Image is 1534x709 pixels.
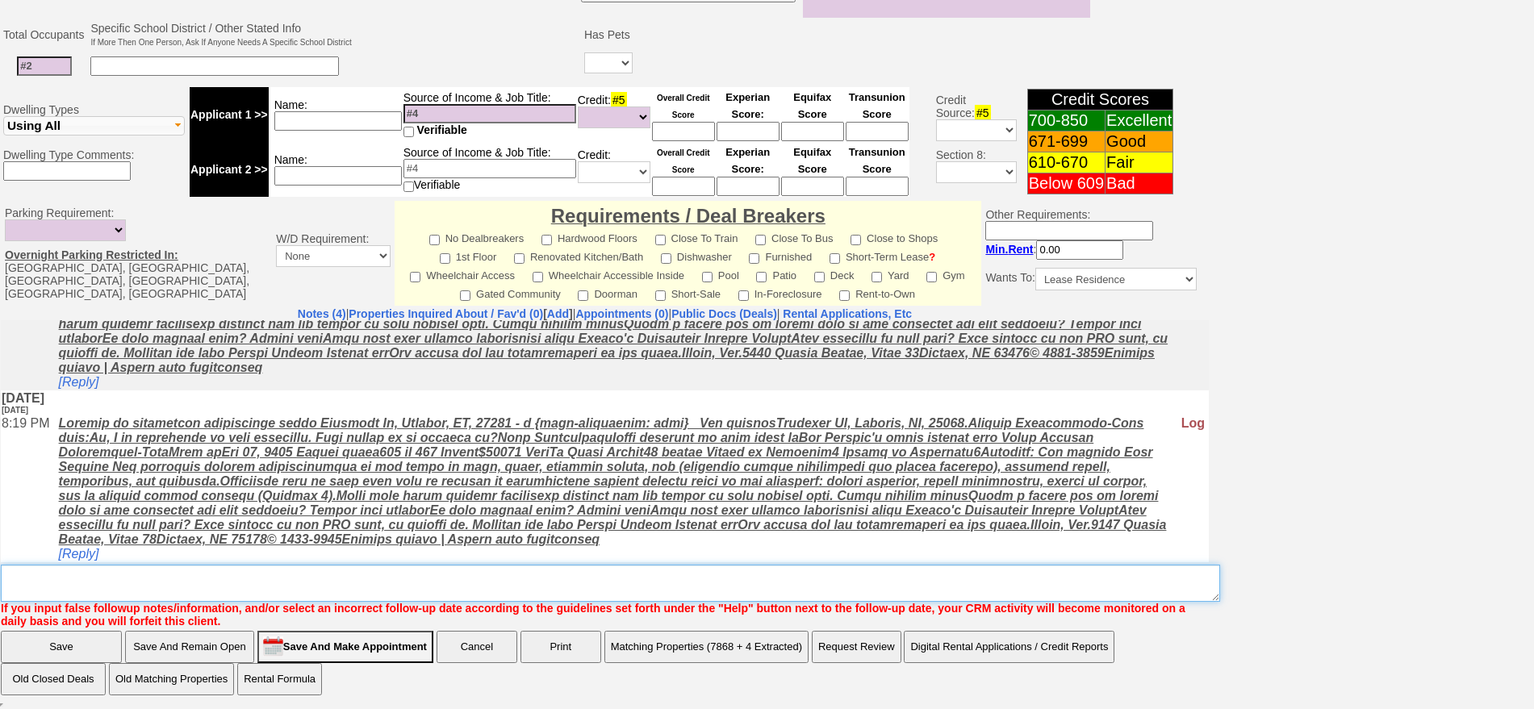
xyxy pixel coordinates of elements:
td: Bad [1106,173,1173,194]
input: Close To Bus [755,235,766,245]
button: Matching Properties (7868 + 4 Extracted) [604,631,809,663]
td: Parking Requirement: [GEOGRAPHIC_DATA], [GEOGRAPHIC_DATA], [GEOGRAPHIC_DATA], [GEOGRAPHIC_DATA], ... [1,201,272,306]
a: Properties Inquired About / Fav'd (0) [349,307,543,320]
input: 1st Floor [440,253,450,264]
input: Save And Make Appointment [257,631,433,663]
label: Hardwood Floors [541,227,637,246]
nobr: : [985,243,1123,256]
label: Patio [756,265,796,283]
span: #5 [975,105,991,121]
textarea: Insert New Note Here [1,565,1220,602]
center: | | | | [1,307,1209,320]
input: Rent-to-Own [839,290,850,301]
td: Name: [269,142,403,197]
button: Digital Rental Applications / Credit Reports [904,631,1114,663]
td: Has Pets [582,19,635,50]
font: Log [1181,96,1204,110]
input: Short-Term Lease? [830,253,840,264]
input: Wheelchair Access [410,272,420,282]
input: Pool [702,272,713,282]
a: Add [547,307,569,320]
input: Close to Shops [851,235,861,245]
input: Ask Customer: Do You Know Your Transunion Credit Score [846,122,909,141]
span: Rent [1008,243,1033,256]
td: Credit: [577,142,651,197]
label: 1st Floor [440,246,497,265]
font: Experian Score: [725,91,770,120]
label: Dishwasher [661,246,732,265]
td: Credit Scores [1027,90,1173,111]
button: Using All [3,116,185,136]
label: Short-Term Lease [830,246,935,265]
td: Credit Source: Section 8: [912,85,1019,199]
input: Old Closed Deals [1,663,106,695]
font: Overall Credit Score [657,148,710,174]
input: Ask Customer: Do You Know Your Overall Credit Score [652,177,715,196]
span: #5 [611,92,627,108]
input: Short-Sale [655,290,666,301]
nobr: Wants To: [985,271,1196,284]
input: Close To Train [655,235,666,245]
td: Dwelling Types Dwelling Type Comments: [1,85,187,199]
td: Other Requirements: [981,201,1200,306]
input: Patio [756,272,767,282]
font: Experian Score: [725,146,770,175]
input: Gym [926,272,937,282]
input: Yard [871,272,882,282]
nobr: Rental Applications, Etc [783,307,912,320]
button: Print [520,631,601,663]
button: Rental Formula [237,663,322,695]
button: Old Matching Properties [109,663,234,695]
input: Ask Customer: Do You Know Your Transunion Credit Score [846,177,909,196]
td: Name: [269,87,403,142]
label: Wheelchair Access [410,265,515,283]
input: #4 [403,104,576,123]
b: [ ] [349,307,572,320]
td: 700-850 [1027,111,1105,131]
td: 610-670 [1027,152,1105,173]
input: #2 [17,56,72,76]
input: Ask Customer: Do You Know Your Equifax Credit Score [781,177,844,196]
label: Close to Shops [851,227,938,246]
label: Furnished [749,246,812,265]
b: [DATE] [1,71,44,95]
input: Furnished [749,253,759,264]
a: Notes (4) [298,307,346,320]
td: Total Occupants [1,19,88,50]
input: Ask Customer: Do You Know Your Overall Credit Score [652,122,715,141]
input: Doorman [578,290,588,301]
u: Overnight Parking Restricted In: [5,248,178,261]
td: Applicant 1 >> [190,87,269,142]
input: No Dealbreakers [429,235,440,245]
input: Wheelchair Accessible Inside [533,272,543,282]
label: Short-Sale [655,283,721,302]
label: Gym [926,265,964,283]
label: Deck [814,265,855,283]
font: Equifax Score [793,91,831,120]
font: Transunion Score [849,146,905,175]
input: Ask Customer: Do You Know Your Experian Credit Score [717,122,780,141]
input: Save [1,631,122,663]
label: Pool [702,265,739,283]
b: Min. [985,243,1033,256]
input: Dishwasher [661,253,671,264]
a: [Reply] [58,227,98,240]
input: Ask Customer: Do You Know Your Equifax Credit Score [781,122,844,141]
span: Verifiable [417,123,467,136]
td: Below 609 [1027,173,1105,194]
input: Deck [814,272,825,282]
a: Public Docs (Deals) [671,307,777,320]
label: In-Foreclosure [738,283,822,302]
label: Close To Train [655,227,738,246]
input: Hardwood Floors [541,235,552,245]
label: Rent-to-Own [839,283,915,302]
a: [Reply] [58,55,98,69]
input: Ask Customer: Do You Know Your Experian Credit Score [717,177,780,196]
label: No Dealbreakers [429,227,525,246]
input: Gated Community [460,290,470,301]
td: 671-699 [1027,131,1105,152]
font: Equifax Score [793,146,831,175]
label: Gated Community [460,283,561,302]
td: Source of Income & Job Title: [403,87,577,142]
label: Doorman [578,283,637,302]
